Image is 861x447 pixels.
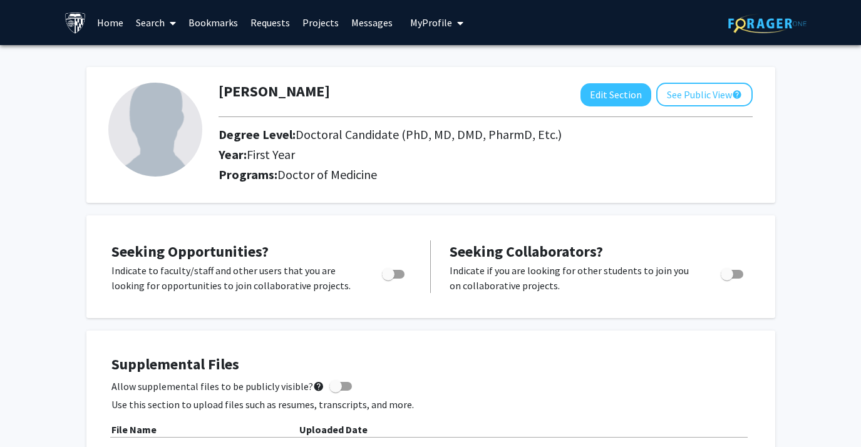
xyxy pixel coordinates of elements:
[247,146,295,162] span: First Year
[219,147,657,162] h2: Year:
[111,397,750,412] p: Use this section to upload files such as resumes, transcripts, and more.
[377,263,411,282] div: Toggle
[299,423,368,436] b: Uploaded Date
[732,87,742,102] mat-icon: help
[64,12,86,34] img: Johns Hopkins University Logo
[450,242,603,261] span: Seeking Collaborators?
[111,356,750,374] h4: Supplemental Files
[219,127,657,142] h2: Degree Level:
[108,83,202,177] img: Profile Picture
[410,16,452,29] span: My Profile
[111,242,269,261] span: Seeking Opportunities?
[130,1,182,44] a: Search
[219,83,330,101] h1: [PERSON_NAME]
[296,126,562,142] span: Doctoral Candidate (PhD, MD, DMD, PharmD, Etc.)
[656,83,753,106] button: See Public View
[182,1,244,44] a: Bookmarks
[219,167,753,182] h2: Programs:
[9,391,53,438] iframe: Chat
[313,379,324,394] mat-icon: help
[111,263,358,293] p: Indicate to faculty/staff and other users that you are looking for opportunities to join collabor...
[345,1,399,44] a: Messages
[296,1,345,44] a: Projects
[450,263,697,293] p: Indicate if you are looking for other students to join you on collaborative projects.
[91,1,130,44] a: Home
[580,83,651,106] button: Edit Section
[111,379,324,394] span: Allow supplemental files to be publicly visible?
[244,1,296,44] a: Requests
[277,167,377,182] span: Doctor of Medicine
[728,14,807,33] img: ForagerOne Logo
[111,423,157,436] b: File Name
[716,263,750,282] div: Toggle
